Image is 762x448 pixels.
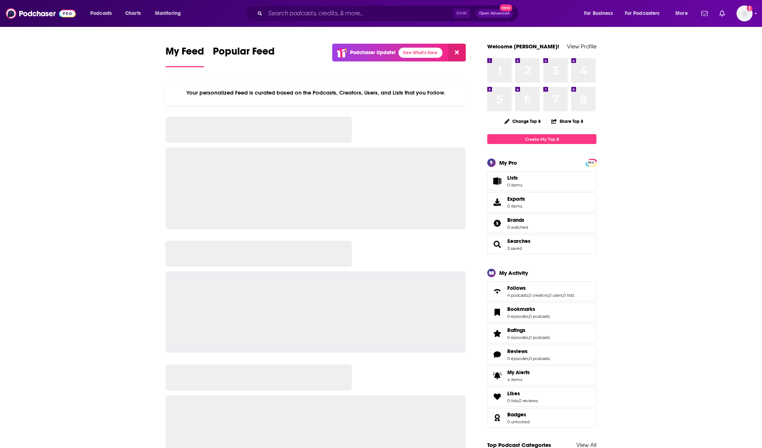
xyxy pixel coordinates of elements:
[120,8,145,19] a: Charts
[507,369,530,376] span: My Alerts
[507,306,535,312] span: Bookmarks
[587,160,595,165] a: PRO
[507,285,574,291] a: Follows
[490,349,504,360] a: Reviews
[507,196,525,202] span: Exports
[487,171,596,191] a: Lists
[155,8,181,19] span: Monitoring
[698,7,711,20] a: Show notifications dropdown
[528,335,529,340] span: ,
[487,324,596,343] span: Ratings
[507,183,522,188] span: 0 items
[490,197,504,207] span: Exports
[620,8,670,19] button: open menu
[85,8,121,19] button: open menu
[507,175,518,181] span: Lists
[507,419,529,424] a: 0 unlocked
[737,5,753,21] span: Logged in as clareliening
[476,9,513,18] button: Open AdvancedNew
[507,411,526,418] span: Badges
[499,269,528,276] div: My Activity
[507,246,522,251] a: 3 saved
[507,335,528,340] a: 0 episodes
[6,7,76,20] a: Podchaser - Follow, Share and Rate Podcasts
[213,45,275,67] a: Popular Feed
[507,390,520,397] span: Likes
[479,12,509,15] span: Open Advanced
[398,48,442,58] a: See What's New
[166,45,204,67] a: My Feed
[487,387,596,407] span: Likes
[490,218,504,228] a: Brands
[507,356,528,361] a: 0 episodes
[490,239,504,249] a: Searches
[528,314,529,319] span: ,
[507,314,528,319] a: 0 episodes
[584,8,613,19] span: For Business
[507,390,538,397] a: Likes
[507,377,530,382] span: 4 items
[125,8,141,19] span: Charts
[500,4,513,11] span: New
[350,49,396,56] p: Podchaser Update!
[551,114,584,128] button: Share Top 8
[670,8,697,19] button: open menu
[507,175,522,181] span: Lists
[507,285,526,291] span: Follows
[625,8,660,19] span: For Podcasters
[490,328,504,339] a: Ratings
[579,8,622,19] button: open menu
[717,7,728,20] a: Show notifications dropdown
[213,45,275,62] span: Popular Feed
[487,134,596,144] a: Create My Top 8
[549,293,563,298] a: 0 users
[528,293,529,298] span: ,
[567,43,596,50] a: View Profile
[507,238,531,244] a: Searches
[529,335,550,340] a: 0 podcasts
[507,306,550,312] a: Bookmarks
[529,356,550,361] a: 0 podcasts
[507,327,525,333] span: Ratings
[507,225,528,230] a: 0 watched
[150,8,190,19] button: open menu
[487,345,596,364] span: Reviews
[507,293,528,298] a: 4 podcasts
[490,413,504,423] a: Badges
[487,366,596,385] a: My Alerts
[490,371,504,381] span: My Alerts
[507,348,550,355] a: Reviews
[499,159,517,166] div: My Pro
[487,303,596,322] span: Bookmarks
[487,281,596,301] span: Follows
[507,217,524,223] span: Brands
[490,307,504,317] a: Bookmarks
[528,356,529,361] span: ,
[529,314,550,319] a: 0 podcasts
[529,293,548,298] a: 0 creators
[675,8,688,19] span: More
[507,398,518,403] a: 0 lists
[500,117,545,126] button: Change Top 8
[490,392,504,402] a: Likes
[507,327,550,333] a: Ratings
[487,192,596,212] a: Exports
[166,80,466,105] div: Your personalized Feed is curated based on the Podcasts, Creators, Users, and Lists that you Follow.
[490,286,504,296] a: Follows
[252,5,526,22] div: Search podcasts, credits, & more...
[487,235,596,254] span: Searches
[90,8,112,19] span: Podcasts
[507,204,525,209] span: 0 items
[507,348,528,355] span: Reviews
[519,398,538,403] a: 0 reviews
[487,408,596,428] span: Badges
[265,8,453,19] input: Search podcasts, credits, & more...
[507,217,528,223] a: Brands
[507,411,529,418] a: Badges
[737,5,753,21] img: User Profile
[737,5,753,21] button: Show profile menu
